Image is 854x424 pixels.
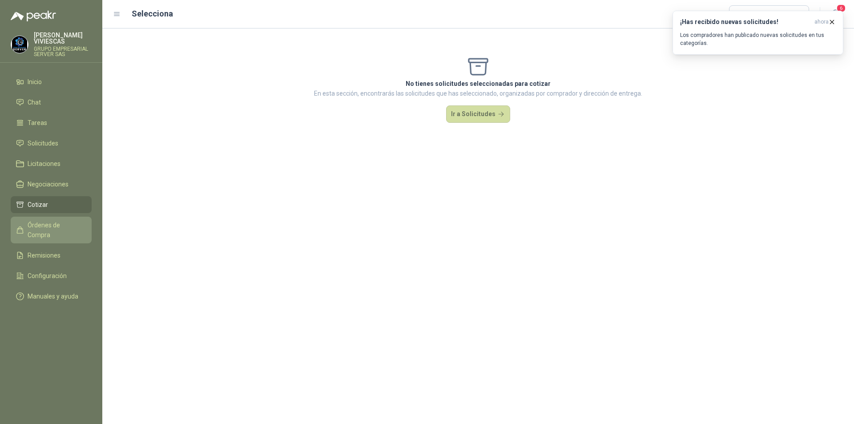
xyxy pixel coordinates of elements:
[673,11,843,55] button: ¡Has recibido nuevas solicitudes!ahora Los compradores han publicado nuevas solicitudes en tus ca...
[34,46,92,57] p: GRUPO EMPRESARIAL SERVER SAS
[132,8,173,20] h2: Selecciona
[28,179,68,189] span: Negociaciones
[827,6,843,22] button: 6
[11,155,92,172] a: Licitaciones
[28,77,42,87] span: Inicio
[11,94,92,111] a: Chat
[28,138,58,148] span: Solicitudes
[11,73,92,90] a: Inicio
[729,5,810,23] button: Cargar cotizaciones
[11,135,92,152] a: Solicitudes
[28,97,41,107] span: Chat
[11,196,92,213] a: Cotizar
[34,32,92,44] p: [PERSON_NAME] VIVIESCAS
[11,247,92,264] a: Remisiones
[28,118,47,128] span: Tareas
[28,200,48,210] span: Cotizar
[28,159,60,169] span: Licitaciones
[814,18,829,26] span: ahora
[28,271,67,281] span: Configuración
[28,220,83,240] span: Órdenes de Compra
[28,291,78,301] span: Manuales y ayuda
[11,114,92,131] a: Tareas
[11,11,56,21] img: Logo peakr
[680,18,811,26] h3: ¡Has recibido nuevas solicitudes!
[11,267,92,284] a: Configuración
[314,79,642,89] p: No tienes solicitudes seleccionadas para cotizar
[680,31,836,47] p: Los compradores han publicado nuevas solicitudes en tus categorías.
[314,89,642,98] p: En esta sección, encontrarás las solicitudes que has seleccionado, organizadas por comprador y di...
[28,250,60,260] span: Remisiones
[836,4,846,12] span: 6
[446,105,510,123] button: Ir a Solicitudes
[11,217,92,243] a: Órdenes de Compra
[11,36,28,53] img: Company Logo
[11,176,92,193] a: Negociaciones
[11,288,92,305] a: Manuales y ayuda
